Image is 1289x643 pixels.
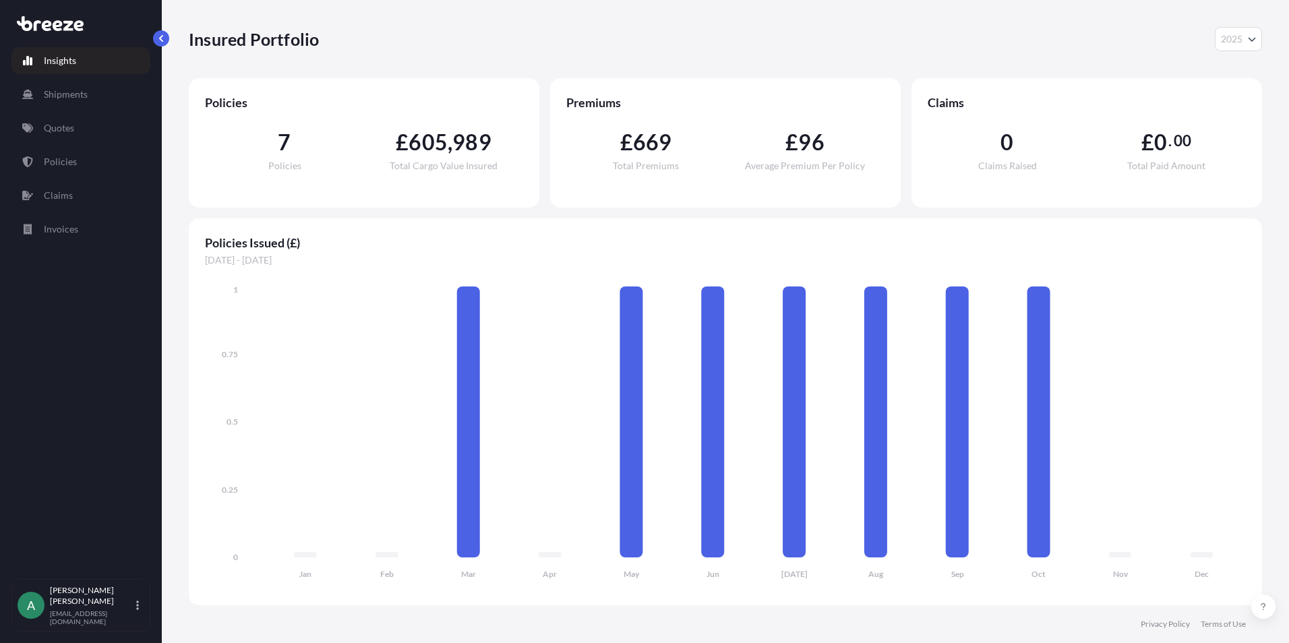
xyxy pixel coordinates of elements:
span: Total Premiums [613,161,679,171]
span: Premiums [566,94,885,111]
span: 669 [633,131,672,153]
a: Terms of Use [1201,619,1246,630]
tspan: Jan [299,569,311,579]
tspan: Aug [868,569,884,579]
tspan: Mar [461,569,476,579]
tspan: 0.5 [227,417,238,427]
a: Privacy Policy [1141,619,1190,630]
tspan: Apr [543,569,557,579]
span: 7 [278,131,291,153]
span: 0 [1000,131,1013,153]
p: Policies [44,155,77,169]
span: Average Premium Per Policy [745,161,865,171]
tspan: Feb [380,569,394,579]
span: . [1168,135,1172,146]
span: 96 [798,131,824,153]
a: Policies [11,148,150,175]
span: 0 [1154,131,1167,153]
span: , [448,131,452,153]
span: 989 [452,131,491,153]
span: Claims [928,94,1246,111]
tspan: Nov [1113,569,1129,579]
span: Policies [268,161,301,171]
span: Policies [205,94,523,111]
span: Policies Issued (£) [205,235,1246,251]
span: £ [1141,131,1154,153]
button: Year Selector [1215,27,1262,51]
tspan: May [624,569,640,579]
tspan: [DATE] [781,569,808,579]
span: Total Cargo Value Insured [390,161,498,171]
span: A [27,599,35,612]
span: £ [785,131,798,153]
p: Shipments [44,88,88,101]
p: Insured Portfolio [189,28,319,50]
span: Claims Raised [978,161,1037,171]
a: Shipments [11,81,150,108]
tspan: Jun [707,569,719,579]
span: £ [620,131,633,153]
span: 00 [1174,135,1191,146]
p: [EMAIL_ADDRESS][DOMAIN_NAME] [50,609,133,625]
span: [DATE] - [DATE] [205,253,1246,267]
span: £ [396,131,409,153]
p: Invoices [44,222,78,236]
a: Insights [11,47,150,74]
a: Quotes [11,115,150,142]
tspan: Oct [1031,569,1046,579]
tspan: 0.25 [222,485,238,495]
tspan: Sep [951,569,964,579]
tspan: 0 [233,552,238,562]
a: Invoices [11,216,150,243]
p: [PERSON_NAME] [PERSON_NAME] [50,585,133,607]
tspan: Dec [1195,569,1209,579]
span: 605 [409,131,448,153]
span: Total Paid Amount [1127,161,1205,171]
p: Claims [44,189,73,202]
tspan: 0.75 [222,349,238,359]
a: Claims [11,182,150,209]
tspan: 1 [233,284,238,295]
span: 2025 [1221,32,1242,46]
p: Quotes [44,121,74,135]
p: Insights [44,54,76,67]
